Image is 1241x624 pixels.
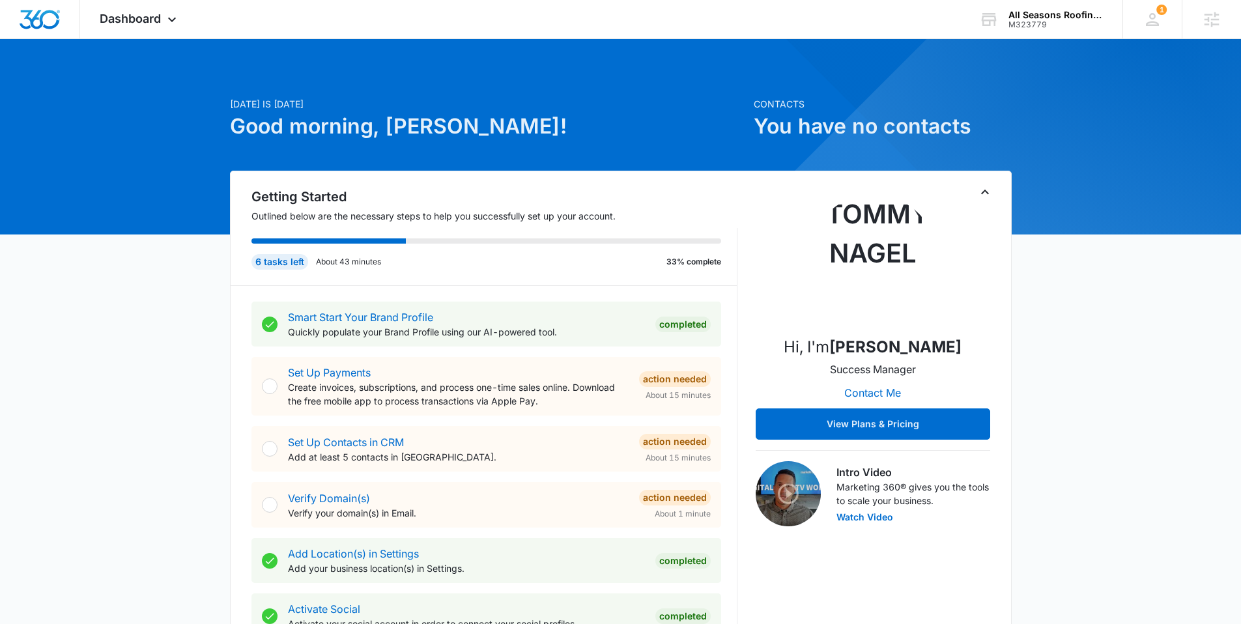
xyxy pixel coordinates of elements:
a: Set Up Payments [288,366,371,379]
div: 6 tasks left [251,254,308,270]
h2: Getting Started [251,187,737,206]
p: Add your business location(s) in Settings. [288,561,645,575]
span: Dashboard [100,12,161,25]
button: Contact Me [831,377,914,408]
div: Completed [655,608,711,624]
a: Activate Social [288,603,360,616]
h3: Intro Video [836,464,990,480]
a: Smart Start Your Brand Profile [288,311,433,324]
p: [DATE] is [DATE] [230,97,746,111]
p: Add at least 5 contacts in [GEOGRAPHIC_DATA]. [288,450,629,464]
strong: [PERSON_NAME] [829,337,962,356]
p: Contacts [754,97,1012,111]
p: Outlined below are the necessary steps to help you successfully set up your account. [251,209,737,223]
a: Verify Domain(s) [288,492,370,505]
div: notifications count [1156,5,1167,15]
span: About 1 minute [655,508,711,520]
p: Success Manager [830,362,916,377]
p: Quickly populate your Brand Profile using our AI-powered tool. [288,325,645,339]
div: account id [1008,20,1104,29]
p: 33% complete [666,256,721,268]
div: Completed [655,553,711,569]
a: Set Up Contacts in CRM [288,436,404,449]
img: Intro Video [756,461,821,526]
button: View Plans & Pricing [756,408,990,440]
button: Watch Video [836,513,893,522]
div: Action Needed [639,434,711,449]
div: Action Needed [639,490,711,505]
p: Verify your domain(s) in Email. [288,506,629,520]
h1: Good morning, [PERSON_NAME]! [230,111,746,142]
p: Hi, I'm [784,335,962,359]
h1: You have no contacts [754,111,1012,142]
div: Completed [655,317,711,332]
span: About 15 minutes [646,452,711,464]
img: Tommy Nagel [808,195,938,325]
span: 1 [1156,5,1167,15]
div: account name [1008,10,1104,20]
p: About 43 minutes [316,256,381,268]
a: Add Location(s) in Settings [288,547,419,560]
button: Toggle Collapse [977,184,993,200]
span: About 15 minutes [646,390,711,401]
p: Marketing 360® gives you the tools to scale your business. [836,480,990,507]
p: Create invoices, subscriptions, and process one-time sales online. Download the free mobile app t... [288,380,629,408]
div: Action Needed [639,371,711,387]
